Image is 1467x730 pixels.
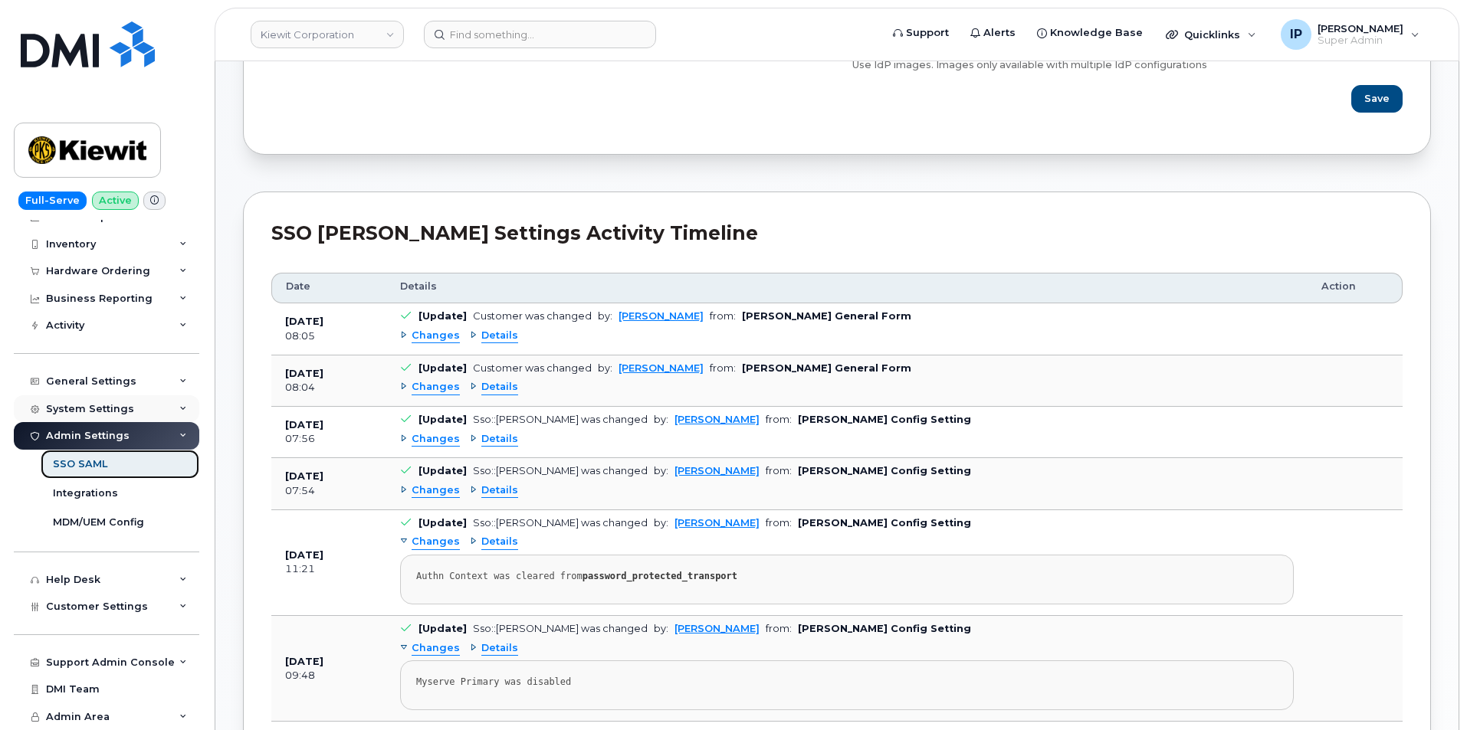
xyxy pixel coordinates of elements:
[285,368,323,379] b: [DATE]
[852,58,1403,72] div: Use IdP images. Images only available with multiple IdP configurations
[583,571,737,581] strong: password_protected_transport
[742,310,911,322] b: [PERSON_NAME] General Form
[412,641,460,656] span: Changes
[271,220,1403,247] div: SSO [PERSON_NAME] Settings Activity Timeline
[598,362,612,374] span: by:
[619,362,704,374] a: [PERSON_NAME]
[481,380,518,394] span: Details
[1290,25,1302,44] span: IP
[473,414,648,425] div: Sso::[PERSON_NAME] was changed
[1026,18,1154,48] a: Knowledge Base
[285,562,372,576] div: 11:21
[1364,91,1390,106] span: Save
[416,571,1278,582] div: Authn Context was cleared from
[798,517,971,529] b: [PERSON_NAME] Config Setting
[674,465,760,476] a: [PERSON_NAME]
[418,310,467,322] b: [Update]
[412,535,460,549] span: Changes
[798,623,971,634] b: [PERSON_NAME] Config Setting
[251,21,404,48] a: Kiewit Corporation
[418,414,467,425] b: [Update]
[742,362,911,374] b: [PERSON_NAME] General Form
[416,676,1278,688] div: Myserve Primary was disabled
[766,517,792,529] span: from:
[1050,25,1143,41] span: Knowledge Base
[766,465,792,476] span: from:
[481,483,518,498] span: Details
[285,329,372,343] div: 08:05
[674,414,760,425] a: [PERSON_NAME]
[285,549,323,561] b: [DATE]
[674,623,760,634] a: [PERSON_NAME]
[654,414,668,425] span: by:
[412,329,460,343] span: Changes
[285,432,372,446] div: 07:56
[1400,663,1456,719] iframe: Messenger Launcher
[473,310,592,322] div: Customer was changed
[983,25,1016,41] span: Alerts
[798,414,971,425] b: [PERSON_NAME] Config Setting
[285,316,323,327] b: [DATE]
[960,18,1026,48] a: Alerts
[418,623,467,634] b: [Update]
[424,21,656,48] input: Find something...
[286,280,310,293] span: Date
[418,362,467,374] b: [Update]
[285,381,372,394] div: 08:04
[285,656,323,667] b: [DATE]
[710,310,736,322] span: from:
[473,362,592,374] div: Customer was changed
[710,362,736,374] span: from:
[1184,28,1240,41] span: Quicklinks
[766,414,792,425] span: from:
[481,329,518,343] span: Details
[598,310,612,322] span: by:
[1155,19,1267,50] div: Quicklinks
[1270,19,1430,50] div: Ione Partin
[882,18,960,48] a: Support
[1351,85,1403,113] button: Save
[285,470,323,482] b: [DATE]
[418,517,467,529] b: [Update]
[412,432,460,447] span: Changes
[400,280,437,293] span: Details
[481,535,518,549] span: Details
[798,465,971,476] b: [PERSON_NAME] Config Setting
[906,25,949,41] span: Support
[285,484,372,498] div: 07:54
[674,517,760,529] a: [PERSON_NAME]
[766,623,792,634] span: from:
[654,517,668,529] span: by:
[481,432,518,447] span: Details
[412,380,460,394] span: Changes
[654,465,668,476] span: by:
[1318,34,1403,47] span: Super Admin
[473,517,648,529] div: Sso::[PERSON_NAME] was changed
[412,483,460,498] span: Changes
[473,623,648,634] div: Sso::[PERSON_NAME] was changed
[654,623,668,634] span: by:
[285,419,323,430] b: [DATE]
[619,310,704,322] a: [PERSON_NAME]
[285,669,372,683] div: 09:48
[1308,273,1403,303] th: Action
[418,465,467,476] b: [Update]
[1318,22,1403,34] span: [PERSON_NAME]
[473,465,648,476] div: Sso::[PERSON_NAME] was changed
[481,641,518,656] span: Details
